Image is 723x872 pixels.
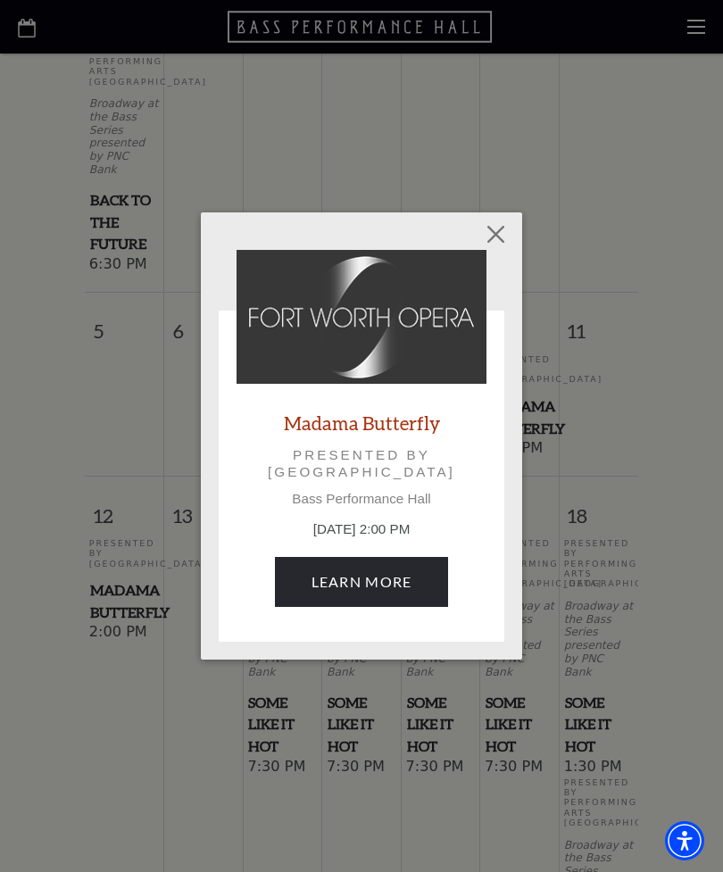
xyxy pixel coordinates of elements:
[275,557,449,607] a: April 12, 2:00 PM Learn More
[237,491,486,507] p: Bass Performance Hall
[237,519,486,540] p: [DATE] 2:00 PM
[479,217,513,251] button: Close
[665,821,704,860] div: Accessibility Menu
[262,447,461,479] p: Presented by [GEOGRAPHIC_DATA]
[284,411,440,435] a: Madama Butterfly
[237,250,486,384] img: Madama Butterfly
